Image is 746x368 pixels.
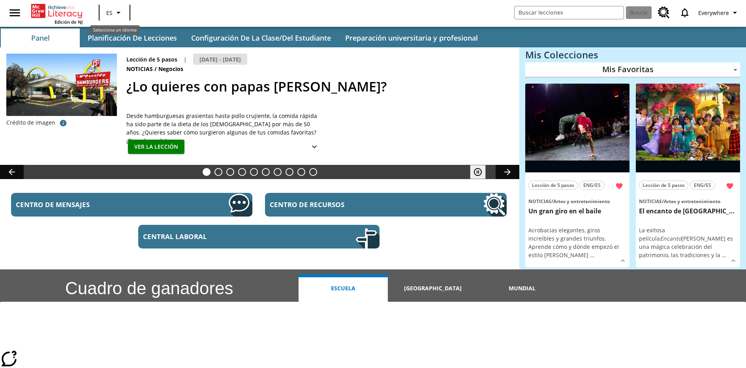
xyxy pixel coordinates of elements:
span: Tema: Noticias/Artes y entretenimiento [528,197,626,205]
span: | [184,55,187,64]
span: / [662,198,664,205]
a: Notificaciones [675,2,695,23]
button: ENG/ES [690,181,715,190]
div: lesson details [525,84,629,268]
a: Central laboral [138,225,380,248]
button: Ver la lección [128,140,184,154]
span: Central laboral [143,232,290,241]
button: Planificación de lecciones [81,28,183,47]
button: Ver más [727,255,739,267]
span: ENG/ES [694,181,711,189]
button: Lenguaje: ES, Selecciona un idioma [102,6,127,20]
div: lesson details [636,84,740,268]
span: ES [106,9,113,17]
span: ENG/ES [583,181,601,189]
button: Diapositiva 10 El equilibrio de la Constitución [309,168,317,176]
h2: ¿Lo quieres con papas fritas? [126,77,510,97]
a: Centro de recursos, Se abrirá en una pestaña nueva. [265,193,506,217]
span: … [722,251,726,259]
span: Centro de recursos [270,200,417,209]
button: Remover de Favoritas [723,179,737,193]
p: Crédito de imagen [6,119,55,127]
button: Diapositiva 4 Los últimos colonos [238,168,246,176]
button: Diapositiva 2 ¿Los autos del futuro? [214,168,222,176]
button: Diapositiva 7 La moda en la antigua Roma [274,168,282,176]
button: Mundial [477,274,567,302]
button: Ver más [617,255,629,267]
span: Edición de NJ [54,19,83,25]
button: Diapositiva 9 ¡Hurra por el Día de la Constitución! [297,168,305,176]
button: Diapositiva 6 La historia de terror del tomate [262,168,270,176]
button: Diapositiva 5 Energía solar para todos [250,168,258,176]
button: Remover de Favoritas [612,179,626,193]
p: La exitosa película [PERSON_NAME] es una mágica celebración del patrimonio, las tradiciones y la [639,226,737,259]
span: Lección de 5 pasos [532,181,574,189]
div: Selecciona un idioma [90,25,140,34]
h3: Mis Colecciones [525,49,740,60]
button: Lección de 5 pasos [528,181,578,190]
p: Acrobacias elegantes, giros increíbles y grandes triunfos. Aprende cómo y dónde empezó el estilo ... [528,226,626,259]
span: Tema: Noticias/Artes y entretenimiento [639,197,737,205]
span: Artes y entretenimiento [553,198,610,205]
h3: El encanto de Colombia [639,207,737,215]
div: Pausar [470,165,494,179]
span: Centro de mensajes [16,200,163,209]
button: Diapositiva 1 ¿Lo quieres con papas fritas? [203,168,210,176]
span: Artes y entretenimiento [664,198,720,205]
button: Carrusel de lecciones, seguir [496,165,519,179]
button: Diapositiva 3 ¡Fuera! ¡Es privado! [226,168,234,176]
span: / [154,65,157,73]
img: Uno de los primeros locales de McDonald's, con el icónico letrero rojo y los arcos amarillos. [6,54,117,116]
a: Portada [31,3,83,19]
span: Noticias [126,65,154,73]
span: Noticias [639,198,662,205]
button: Preparación universitaria y profesional [339,28,484,47]
span: Negocios [158,65,185,73]
span: Everywhere [698,9,729,17]
input: Buscar campo [515,6,624,19]
h3: Un gran giro en el baile [528,207,626,215]
div: Portada [31,2,83,25]
div: Mis Favoritas [525,62,740,77]
button: Ver más [306,140,322,154]
em: Encanto [660,235,681,242]
a: Centro de recursos, Se abrirá en una pestaña nueva. [653,2,675,23]
button: Diapositiva 8 La invasión de los CD con Internet [286,168,293,176]
button: Crédito de imagen: McClatchy-Tribune/Tribune Content Agency LLC/Foto de banco de imágenes Alamy [55,116,71,130]
button: Panel [1,28,80,47]
span: Noticias [528,198,551,205]
button: Lección de 5 pasos [639,181,688,190]
button: Pausar [470,165,486,179]
button: Perfil/Configuración [695,6,743,20]
div: Desde hamburguesas grasientas hasta pollo crujiente, la comida rápida ha sido parte de la dieta d... [126,112,324,145]
button: Configuración de la clase/del estudiante [185,28,337,47]
button: ENG/ES [579,181,605,190]
button: Abrir el menú lateral [3,1,26,24]
a: Centro de mensajes [11,193,252,217]
span: Lección de 5 pasos [643,181,685,189]
span: / [551,198,553,205]
button: [GEOGRAPHIC_DATA] [388,274,477,302]
p: Lección de 5 pasos [126,55,177,64]
span: … [590,251,594,259]
button: Escuela [299,274,388,302]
